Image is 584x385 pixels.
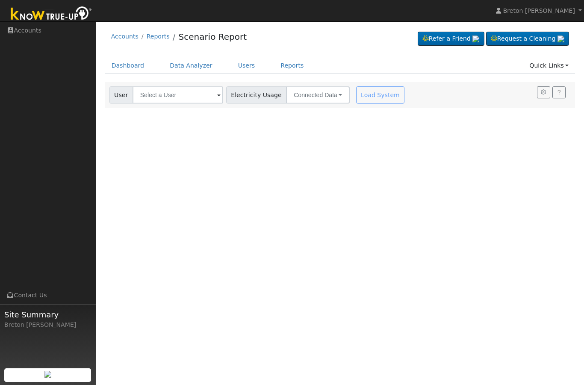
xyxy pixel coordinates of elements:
[111,33,139,40] a: Accounts
[523,58,575,74] a: Quick Links
[6,5,96,24] img: Know True-Up
[503,7,575,14] span: Breton [PERSON_NAME]
[472,36,479,42] img: retrieve
[557,36,564,42] img: retrieve
[163,58,219,74] a: Data Analyzer
[486,32,569,46] a: Request a Cleaning
[4,309,91,320] span: Site Summary
[44,371,51,378] img: retrieve
[418,32,484,46] a: Refer a Friend
[4,320,91,329] div: Breton [PERSON_NAME]
[274,58,310,74] a: Reports
[178,32,247,42] a: Scenario Report
[105,58,151,74] a: Dashboard
[232,58,262,74] a: Users
[147,33,170,40] a: Reports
